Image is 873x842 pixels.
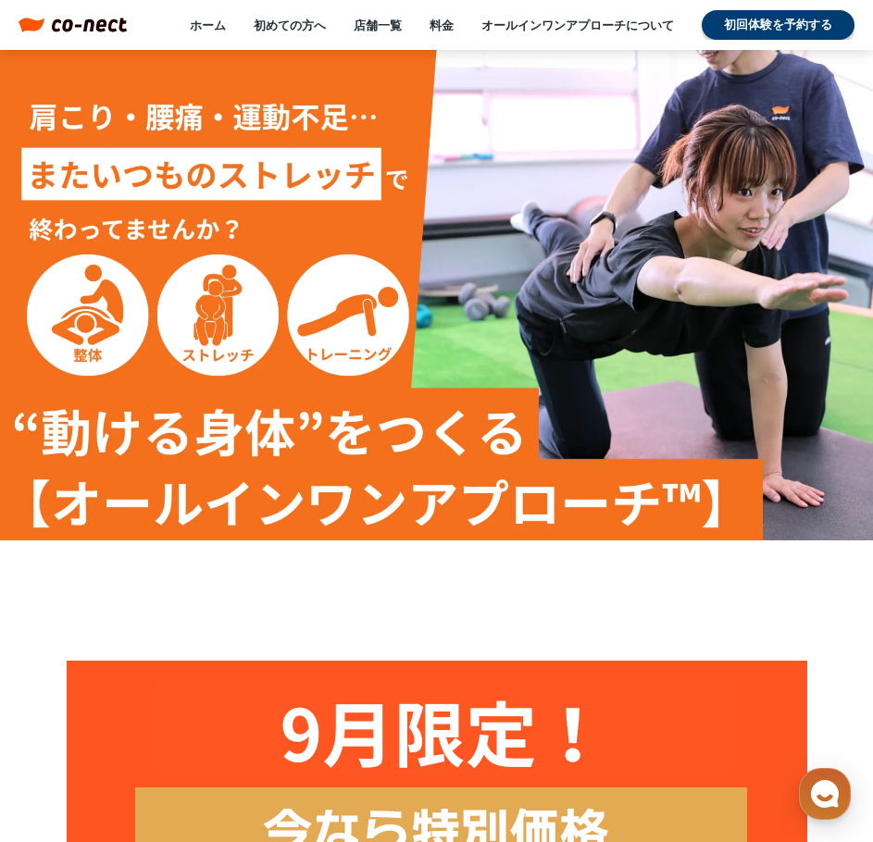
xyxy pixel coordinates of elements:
[702,10,854,40] a: 初回体験を予約する
[190,17,226,33] a: ホーム
[354,17,402,33] a: 店舗一覧
[254,17,326,33] a: 初めての方へ
[481,17,674,33] a: オールインワンアプローチについて
[430,17,454,33] a: 料金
